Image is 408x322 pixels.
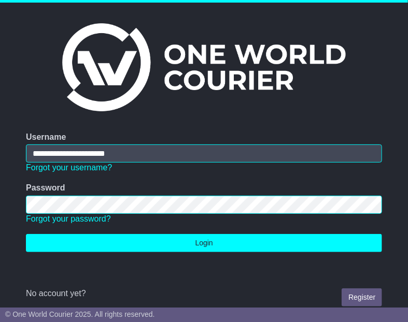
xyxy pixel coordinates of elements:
label: Username [26,132,66,142]
span: © One World Courier 2025. All rights reserved. [5,310,155,318]
a: Register [342,288,382,306]
img: One World [62,23,345,111]
label: Password [26,183,65,193]
a: Forgot your username? [26,163,112,172]
button: Login [26,234,382,252]
div: No account yet? [26,288,382,298]
a: Forgot your password? [26,214,111,223]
